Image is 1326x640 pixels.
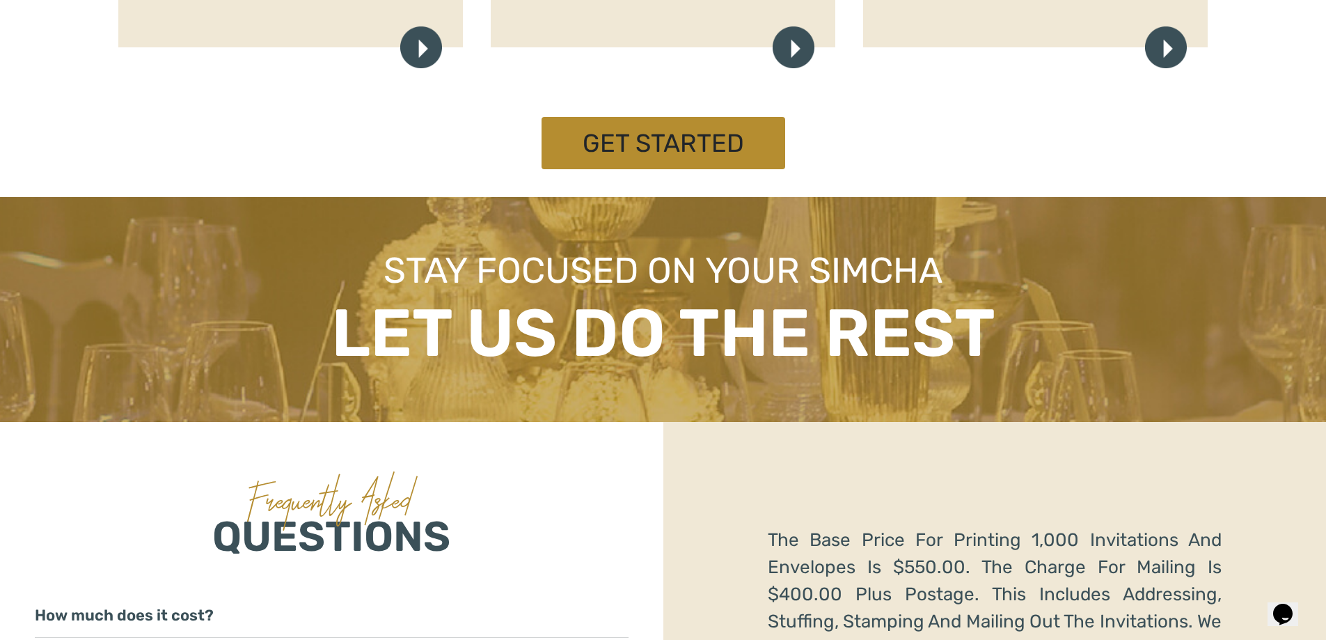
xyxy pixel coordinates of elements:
[1145,26,1187,68] img: play.png
[773,26,814,68] img: play.png
[28,300,1298,366] p: LET US DO THE REST
[400,26,442,68] img: play.png
[542,117,785,169] a: Get Started
[1268,584,1312,626] iframe: chat widget
[35,593,629,638] a: How much does it cost?
[28,253,1298,288] p: Stay Focused on your simcha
